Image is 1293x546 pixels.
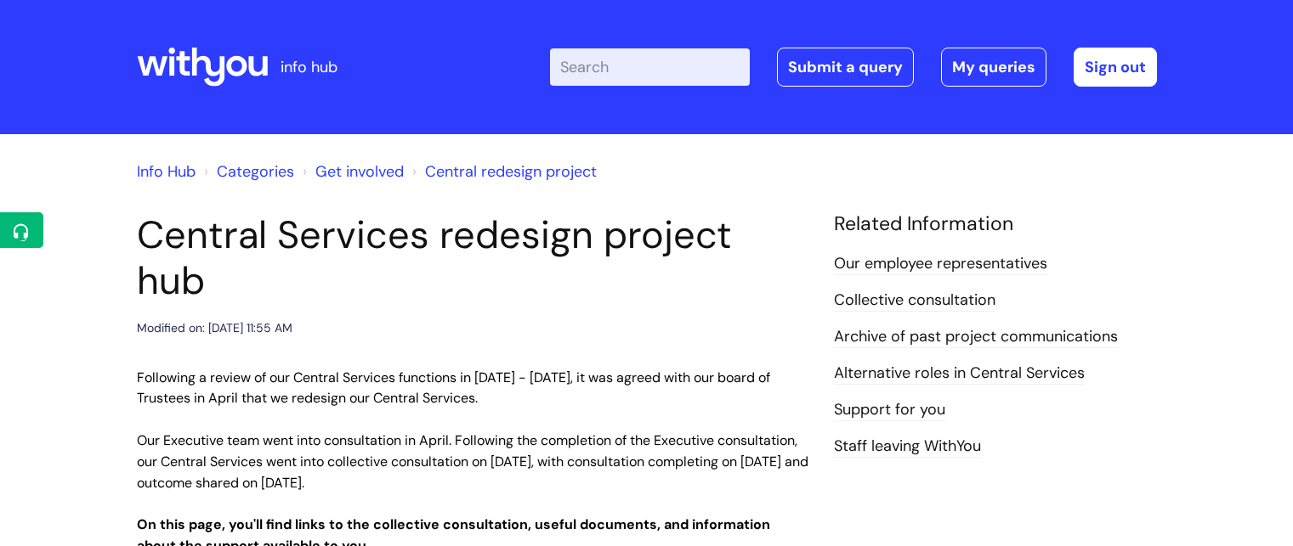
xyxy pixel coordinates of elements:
a: Archive of past project communications [834,326,1118,348]
span: Following a review of our Central Services functions in [DATE] - [DATE], it was agreed with our b... [137,369,770,408]
li: Get involved [298,158,404,185]
a: Staff leaving WithYou [834,436,981,458]
a: Alternative roles in Central Services [834,363,1085,385]
li: Solution home [200,158,294,185]
h1: Central Services redesign project hub [137,212,808,304]
a: Get involved [315,161,404,182]
span: Our Executive team went into consultation in April. Following the completion of the Executive con... [137,431,808,492]
a: My queries [941,48,1046,87]
a: Collective consultation [834,290,995,312]
div: Modified on: [DATE] 11:55 AM [137,318,292,339]
a: Categories [217,161,294,182]
a: Central redesign project [425,161,597,182]
input: Search [550,48,750,86]
p: info hub [281,53,337,81]
a: Submit a query [777,48,914,87]
a: Info Hub [137,161,196,182]
li: Central redesign project [408,158,597,185]
h4: Related Information [834,212,1157,236]
a: Support for you [834,399,945,421]
a: Sign out [1074,48,1157,87]
a: Our employee representatives [834,253,1047,275]
div: | - [550,48,1157,87]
